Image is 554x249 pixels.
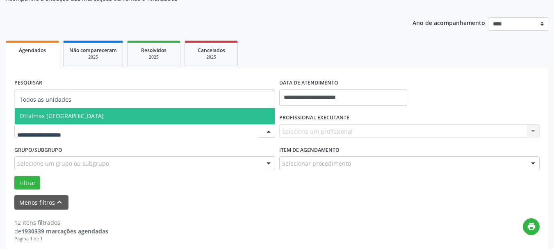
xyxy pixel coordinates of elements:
[14,227,108,235] div: de
[191,54,232,60] div: 2025
[527,222,536,231] i: print
[133,54,174,60] div: 2025
[141,47,166,54] span: Resolvidos
[55,198,64,207] i: keyboard_arrow_up
[279,144,340,156] label: Item de agendamento
[69,54,117,60] div: 2025
[523,218,540,235] button: print
[14,77,42,89] label: PESQUISAR
[279,77,338,89] label: DATA DE ATENDIMENTO
[17,159,109,168] span: Selecione um grupo ou subgrupo
[19,47,46,54] span: Agendados
[14,144,62,156] label: Grupo/Subgrupo
[21,227,108,235] strong: 1930339 marcações agendadas
[20,112,104,120] span: Oftalmax [GEOGRAPHIC_DATA]
[69,47,117,54] span: Não compareceram
[282,159,351,168] span: Selecionar procedimento
[14,235,108,242] div: Página 1 de 1
[14,176,40,190] button: Filtrar
[279,112,349,124] label: PROFISSIONAL EXECUTANTE
[198,47,225,54] span: Cancelados
[20,96,71,103] span: Todos as unidades
[14,195,68,210] button: Menos filtroskeyboard_arrow_up
[14,218,108,227] div: 12 itens filtrados
[413,17,485,27] p: Ano de acompanhamento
